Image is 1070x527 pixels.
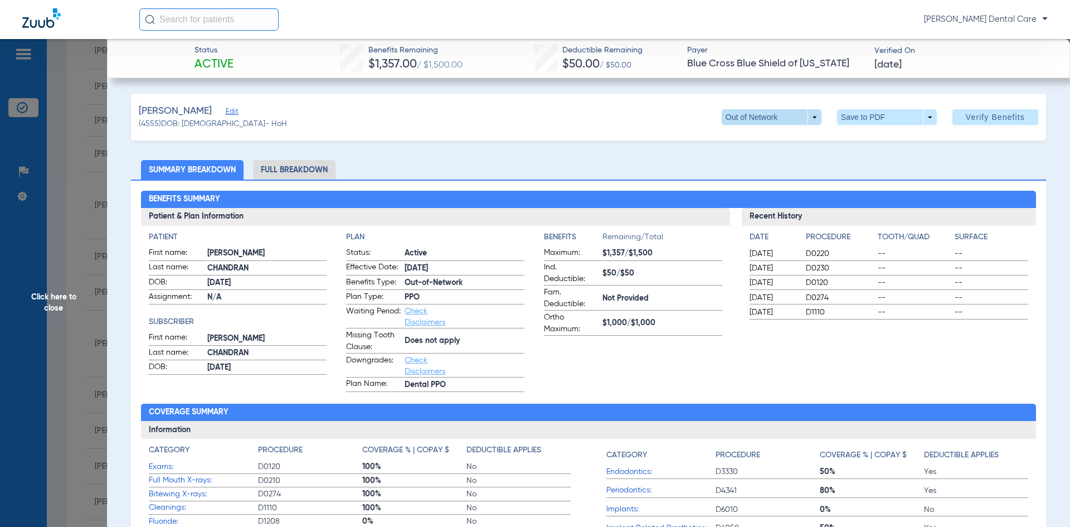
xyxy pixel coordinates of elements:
[149,444,258,460] app-breakdown-title: Category
[207,362,327,374] span: [DATE]
[606,449,647,461] h4: Category
[687,45,865,56] span: Payer
[716,466,820,477] span: D3330
[820,466,924,477] span: 50%
[602,248,722,259] span: $1,357/$1,500
[149,361,203,375] span: DOB:
[362,516,466,527] span: 0%
[955,263,1028,274] span: --
[716,504,820,515] span: D6010
[405,277,524,289] span: Out-of-Network
[207,248,327,259] span: [PERSON_NAME]
[362,489,466,500] span: 100%
[806,307,874,318] span: D1110
[466,444,541,456] h4: Deductible Applies
[606,466,716,478] span: Endodontics:
[544,312,599,335] span: Ortho Maximum:
[194,57,234,72] span: Active
[141,404,1037,422] h2: Coverage Summary
[924,444,1028,465] app-breakdown-title: Deductible Applies
[207,333,327,345] span: [PERSON_NAME]
[820,444,924,465] app-breakdown-title: Coverage % | Copay $
[258,461,362,472] span: D0120
[405,335,524,347] span: Does not apply
[750,277,796,288] span: [DATE]
[149,231,327,243] h4: Patient
[924,504,1028,515] span: No
[141,191,1037,209] h2: Benefits Summary
[562,45,643,56] span: Deductible Remaining
[139,118,287,130] span: (4555) DOB: [DEMOGRAPHIC_DATA] - HoH
[806,263,874,274] span: D0230
[878,231,951,247] app-breakdown-title: Tooth/Quad
[405,263,524,274] span: [DATE]
[149,475,258,486] span: Full Mouth X-rays:
[145,14,155,25] img: Search Icon
[1014,473,1070,527] iframe: Chat Widget
[806,231,874,247] app-breakdown-title: Procedure
[149,489,258,500] span: Bitewing X-rays:
[466,461,571,472] span: No
[207,292,327,303] span: N/A
[141,160,244,180] li: Summary Breakdown
[750,292,796,303] span: [DATE]
[22,8,61,28] img: Zuub Logo
[955,292,1028,303] span: --
[602,293,722,304] span: Not Provided
[466,489,571,500] span: No
[806,231,874,243] h4: Procedure
[258,516,362,527] span: D1208
[874,58,902,72] span: [DATE]
[955,307,1028,318] span: --
[878,263,951,274] span: --
[149,316,327,328] h4: Subscriber
[750,307,796,318] span: [DATE]
[405,356,445,375] a: Check Disclaimers
[346,330,401,353] span: Missing Tooth Clause:
[806,248,874,259] span: D0220
[405,307,445,326] a: Check Disclaimers
[207,277,327,289] span: [DATE]
[139,8,279,31] input: Search for patients
[820,485,924,496] span: 80%
[466,444,571,460] app-breakdown-title: Deductible Applies
[924,449,999,461] h4: Deductible Applies
[750,248,796,259] span: [DATE]
[750,263,796,274] span: [DATE]
[602,231,722,247] span: Remaining/Total
[466,502,571,514] span: No
[368,45,463,56] span: Benefits Remaining
[716,444,820,465] app-breakdown-title: Procedure
[362,475,466,486] span: 100%
[955,231,1028,243] h4: Surface
[258,444,362,460] app-breakdown-title: Procedure
[346,262,401,275] span: Effective Date:
[924,466,1028,477] span: Yes
[149,277,203,290] span: DOB:
[362,461,466,472] span: 100%
[253,160,335,180] li: Full Breakdown
[544,231,602,243] h4: Benefits
[346,277,401,290] span: Benefits Type:
[368,59,417,70] span: $1,357.00
[874,45,1052,57] span: Verified On
[716,485,820,496] span: D4341
[544,287,599,310] span: Fam. Deductible:
[955,248,1028,259] span: --
[226,108,236,118] span: Edit
[606,485,716,496] span: Periodontics:
[955,277,1028,288] span: --
[346,231,524,243] h4: Plan
[602,317,722,329] span: $1,000/$1,000
[258,444,303,456] h4: Procedure
[544,231,602,247] app-breakdown-title: Benefits
[149,262,203,275] span: Last name:
[405,379,524,391] span: Dental PPO
[141,208,730,226] h3: Patient & Plan Information
[346,291,401,304] span: Plan Type:
[606,444,716,465] app-breakdown-title: Category
[362,444,466,460] app-breakdown-title: Coverage % | Copay $
[722,109,821,125] button: Out of Network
